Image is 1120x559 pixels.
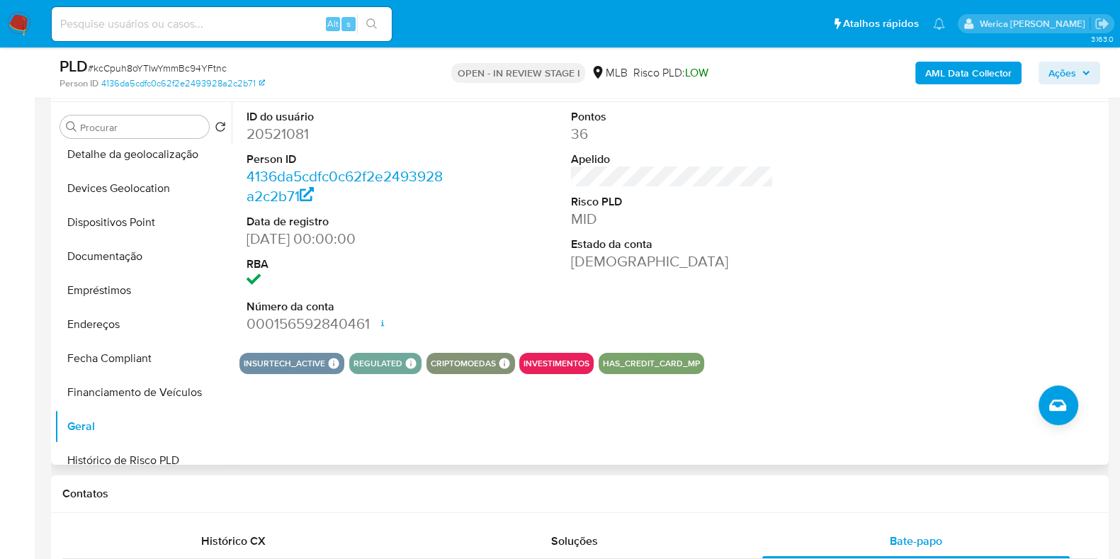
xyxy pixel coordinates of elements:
button: Retornar ao pedido padrão [215,121,226,137]
span: Risco PLD: [633,65,708,81]
dd: MID [571,209,774,229]
a: 4136da5cdfc0c62f2e2493928a2c2b71 [247,166,443,206]
p: OPEN - IN REVIEW STAGE I [451,63,585,83]
span: 3.163.0 [1090,33,1113,45]
span: # kcCpuh8oYTIwYmmBc94YFtnc [88,61,227,75]
button: Empréstimos [55,273,232,307]
button: Dispositivos Point [55,205,232,239]
dd: [DEMOGRAPHIC_DATA] [571,252,774,271]
a: Sair [1094,16,1109,31]
button: Geral [55,410,232,444]
button: Devices Geolocation [55,171,232,205]
span: Soluções [551,533,598,549]
a: 4136da5cdfc0c62f2e2493928a2c2b71 [101,77,265,90]
a: Notificações [933,18,945,30]
button: Ações [1039,62,1100,84]
p: werica.jgaldencio@mercadolivre.com [979,17,1090,30]
dt: Número da conta [247,299,449,315]
b: PLD [60,55,88,77]
dt: Pontos [571,109,774,125]
dd: 20521081 [247,124,449,144]
span: LOW [684,64,708,81]
span: Histórico CX [201,533,266,549]
b: AML Data Collector [925,62,1012,84]
button: Endereços [55,307,232,341]
dt: Apelido [571,152,774,167]
dd: 36 [571,124,774,144]
span: Ações [1048,62,1076,84]
dt: ID do usuário [247,109,449,125]
dt: RBA [247,256,449,272]
button: Documentação [55,239,232,273]
button: Procurar [66,121,77,132]
dd: 000156592840461 [247,314,449,334]
span: Atalhos rápidos [843,16,919,31]
button: search-icon [357,14,386,34]
dt: Estado da conta [571,237,774,252]
button: Histórico de Risco PLD [55,444,232,478]
span: Alt [327,17,339,30]
dd: [DATE] 00:00:00 [247,229,449,249]
button: Financiamento de Veículos [55,376,232,410]
input: Procurar [80,121,203,134]
dt: Data de registro [247,214,449,230]
h1: Contatos [62,487,1097,501]
button: Detalhe da geolocalização [55,137,232,171]
span: Bate-papo [890,533,942,549]
b: Person ID [60,77,98,90]
button: Fecha Compliant [55,341,232,376]
input: Pesquise usuários ou casos... [52,15,392,33]
button: AML Data Collector [915,62,1022,84]
dt: Person ID [247,152,449,167]
span: s [346,17,351,30]
dt: Risco PLD [571,194,774,210]
div: MLB [591,65,627,81]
